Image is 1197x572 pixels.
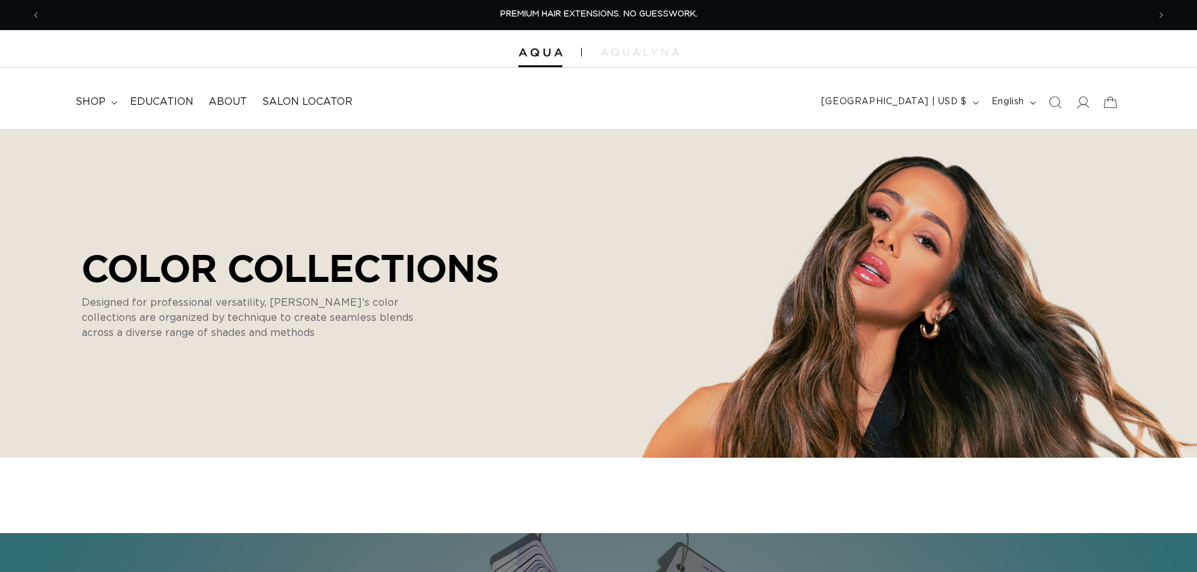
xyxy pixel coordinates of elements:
a: Education [123,88,201,116]
summary: shop [68,88,123,116]
span: About [209,95,247,109]
button: [GEOGRAPHIC_DATA] | USD $ [814,90,984,114]
span: [GEOGRAPHIC_DATA] | USD $ [821,95,967,109]
button: Next announcement [1147,3,1175,27]
span: PREMIUM HAIR EXTENSIONS. NO GUESSWORK. [500,10,697,18]
p: COLOR COLLECTIONS [82,246,499,289]
span: shop [75,95,106,109]
p: Designed for professional versatility, [PERSON_NAME]’s color collections are organized by techniq... [82,295,446,340]
a: About [201,88,254,116]
span: Education [130,95,194,109]
span: English [992,95,1024,109]
button: Previous announcement [22,3,50,27]
img: aqualyna.com [601,48,679,56]
span: Salon Locator [262,95,353,109]
img: Aqua Hair Extensions [518,48,562,57]
a: Salon Locator [254,88,360,116]
button: English [984,90,1041,114]
summary: Search [1041,89,1069,116]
